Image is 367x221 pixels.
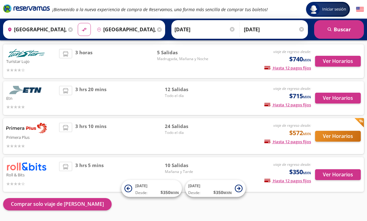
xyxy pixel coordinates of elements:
span: Hasta 12 pagos fijos [264,65,311,71]
span: 3 hrs 20 mins [75,86,106,110]
img: Etn [6,86,47,94]
span: Desde: [188,190,200,196]
button: Ver Horarios [315,56,361,67]
em: viaje de regreso desde: [273,86,311,91]
button: Ver Horarios [315,169,361,180]
small: MXN [303,131,311,136]
span: [DATE] [188,183,200,188]
em: ¡Bienvenido a la nueva experiencia de compra de Reservamos, una forma más sencilla de comprar tus... [52,7,268,12]
p: Roll & Bits [6,171,56,178]
small: MXN [223,190,232,195]
span: Todo el día [165,130,208,135]
a: Brand Logo [3,4,50,15]
button: English [356,6,364,13]
span: 10 Salidas [165,162,208,169]
span: Hasta 12 pagos fijos [264,178,311,183]
span: 5 Salidas [157,49,208,56]
button: [DATE]Desde:$350MXN [185,180,246,197]
img: Primera Plus [6,123,47,133]
span: $572 [289,128,311,138]
span: Hasta 12 pagos fijos [264,102,311,108]
span: 3 horas [75,49,92,73]
button: [DATE]Desde:$350MXN [121,180,182,197]
span: 24 Salidas [165,123,208,130]
span: [DATE] [135,183,147,188]
span: $ 350 [213,189,232,196]
em: viaje de regreso desde: [273,49,311,54]
span: $740 [289,55,311,64]
small: MXN [170,190,179,195]
em: viaje de regreso desde: [273,162,311,167]
span: Iniciar sesión [320,6,349,12]
small: MXN [303,170,311,175]
input: Opcional [244,22,305,37]
span: $715 [289,91,311,101]
span: 3 hrs 10 mins [75,123,106,149]
small: MXN [303,95,311,99]
span: Madrugada, Mañana y Noche [157,56,208,62]
span: Desde: [135,190,147,196]
input: Buscar Destino [94,22,156,37]
p: Primera Plus [6,133,56,141]
button: Ver Horarios [315,93,361,104]
input: Buscar Origen [5,22,67,37]
p: Turistar Lujo [6,57,56,65]
img: Turistar Lujo [6,49,47,57]
i: Brand Logo [3,4,50,13]
span: $350 [289,167,311,177]
small: MXN [303,58,311,62]
input: Elegir Fecha [174,22,235,37]
button: Buscar [314,20,364,39]
span: Todo el día [165,93,208,99]
span: 3 hrs 5 mins [75,162,104,187]
span: 12 Salidas [165,86,208,93]
em: viaje de regreso desde: [273,123,311,128]
p: Etn [6,94,56,102]
span: Mañana y Tarde [165,169,208,175]
button: Ver Horarios [315,131,361,142]
span: $ 350 [160,189,179,196]
img: Roll & Bits [6,162,47,171]
span: Hasta 12 pagos fijos [264,139,311,144]
button: Comprar solo viaje de [PERSON_NAME] [3,198,112,210]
